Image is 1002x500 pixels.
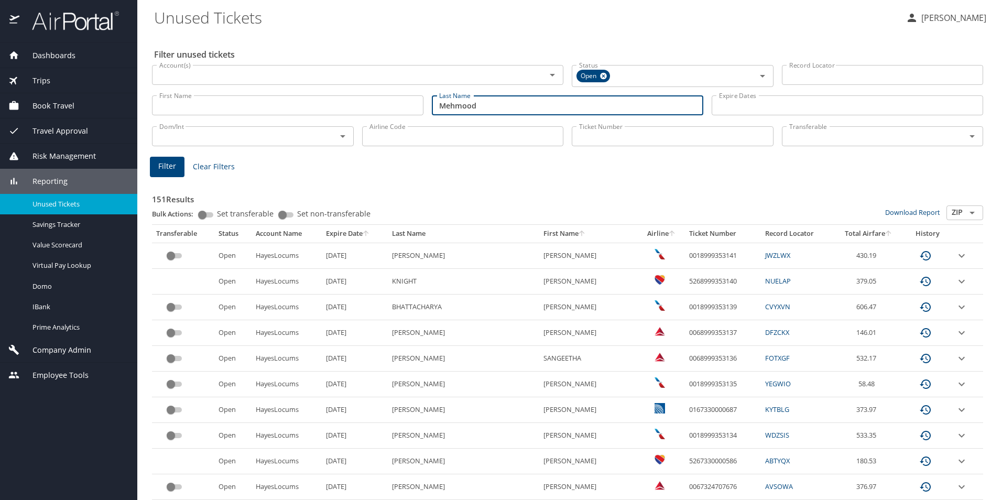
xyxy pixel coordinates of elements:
td: KNIGHT [388,269,539,295]
button: expand row [955,404,968,416]
a: Download Report [885,208,940,217]
a: KYTBLG [765,405,789,414]
td: 146.01 [833,320,904,346]
a: FOTXGF [765,353,790,363]
button: expand row [955,378,968,390]
img: Delta Airlines [655,326,665,336]
td: [DATE] [322,449,388,474]
td: HayesLocums [252,269,322,295]
span: Book Travel [19,100,74,112]
td: 5267330000586 [685,449,761,474]
button: expand row [955,301,968,313]
span: IBank [32,302,125,312]
img: icon-airportal.png [9,10,20,31]
td: 379.05 [833,269,904,295]
td: HayesLocums [252,295,322,320]
td: 0018999353134 [685,423,761,449]
td: [PERSON_NAME] [388,449,539,474]
td: Open [214,449,252,474]
button: expand row [955,481,968,493]
td: [PERSON_NAME] [539,243,638,268]
td: [DATE] [322,423,388,449]
button: sort [885,231,892,237]
th: Status [214,225,252,243]
p: [PERSON_NAME] [918,12,986,24]
button: Filter [150,157,184,177]
td: 0068999353137 [685,320,761,346]
h1: Unused Tickets [154,1,897,34]
td: 0167330000687 [685,397,761,423]
th: History [904,225,952,243]
td: SANGEETHA [539,346,638,372]
td: BHATTACHARYA [388,295,539,320]
td: 373.97 [833,397,904,423]
th: First Name [539,225,638,243]
img: Delta Airlines [655,352,665,362]
td: [PERSON_NAME] [388,423,539,449]
td: HayesLocums [252,474,322,500]
td: 606.47 [833,295,904,320]
span: Open [576,71,603,82]
th: Record Locator [761,225,833,243]
button: expand row [955,327,968,339]
td: Open [214,346,252,372]
button: Open [335,129,350,144]
td: 376.97 [833,474,904,500]
div: Open [576,70,610,82]
img: American Airlines [655,249,665,259]
td: 0067324707676 [685,474,761,500]
span: Employee Tools [19,369,89,381]
td: HayesLocums [252,346,322,372]
td: 0018999353135 [685,372,761,397]
td: [PERSON_NAME] [388,346,539,372]
td: [DATE] [322,397,388,423]
a: NUELAP [765,276,791,286]
a: CVYXVN [765,302,790,311]
td: [PERSON_NAME] [539,372,638,397]
img: American Airlines [655,429,665,439]
a: ABTYQX [765,456,790,465]
td: [DATE] [322,372,388,397]
td: Open [214,423,252,449]
td: HayesLocums [252,449,322,474]
td: Open [214,269,252,295]
th: Airline [638,225,685,243]
td: HayesLocums [252,423,322,449]
button: Open [545,68,560,82]
td: [DATE] [322,269,388,295]
button: expand row [955,429,968,442]
button: expand row [955,352,968,365]
img: Delta Airlines [655,480,665,491]
td: [PERSON_NAME] [539,397,638,423]
span: Set transferable [217,210,274,218]
td: [DATE] [322,474,388,500]
span: Trips [19,75,50,86]
td: [PERSON_NAME] [539,320,638,346]
span: Clear Filters [193,160,235,173]
td: Open [214,372,252,397]
span: Unused Tickets [32,199,125,209]
div: Transferable [156,229,210,238]
td: [PERSON_NAME] [539,474,638,500]
a: WDZSIS [765,430,789,440]
button: Open [965,205,979,220]
th: Expire Date [322,225,388,243]
button: Open [965,129,979,144]
td: Open [214,397,252,423]
button: expand row [955,275,968,288]
span: Company Admin [19,344,91,356]
td: [PERSON_NAME] [388,474,539,500]
button: Open [755,69,770,83]
span: Virtual Pay Lookup [32,260,125,270]
td: 430.19 [833,243,904,268]
td: [DATE] [322,346,388,372]
td: HayesLocums [252,372,322,397]
a: JWZLWX [765,251,790,260]
td: [PERSON_NAME] [539,449,638,474]
span: Domo [32,281,125,291]
td: Open [214,320,252,346]
span: Savings Tracker [32,220,125,230]
button: expand row [955,249,968,262]
th: Ticket Number [685,225,761,243]
td: [DATE] [322,295,388,320]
